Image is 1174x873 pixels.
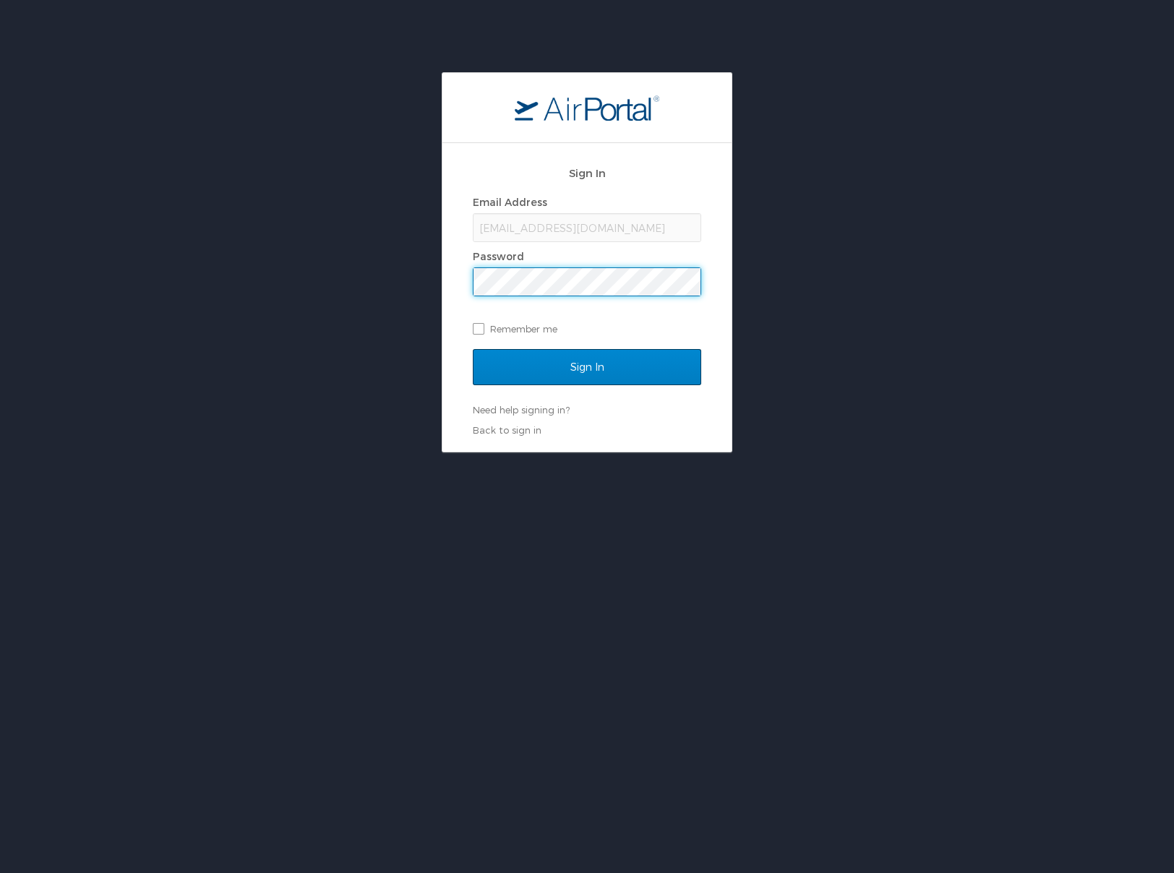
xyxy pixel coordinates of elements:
[515,95,659,121] img: logo
[473,165,701,181] h2: Sign In
[473,404,570,416] a: Need help signing in?
[473,424,541,436] a: Back to sign in
[473,196,547,208] label: Email Address
[473,250,524,262] label: Password
[473,318,701,340] label: Remember me
[473,349,701,385] input: Sign In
